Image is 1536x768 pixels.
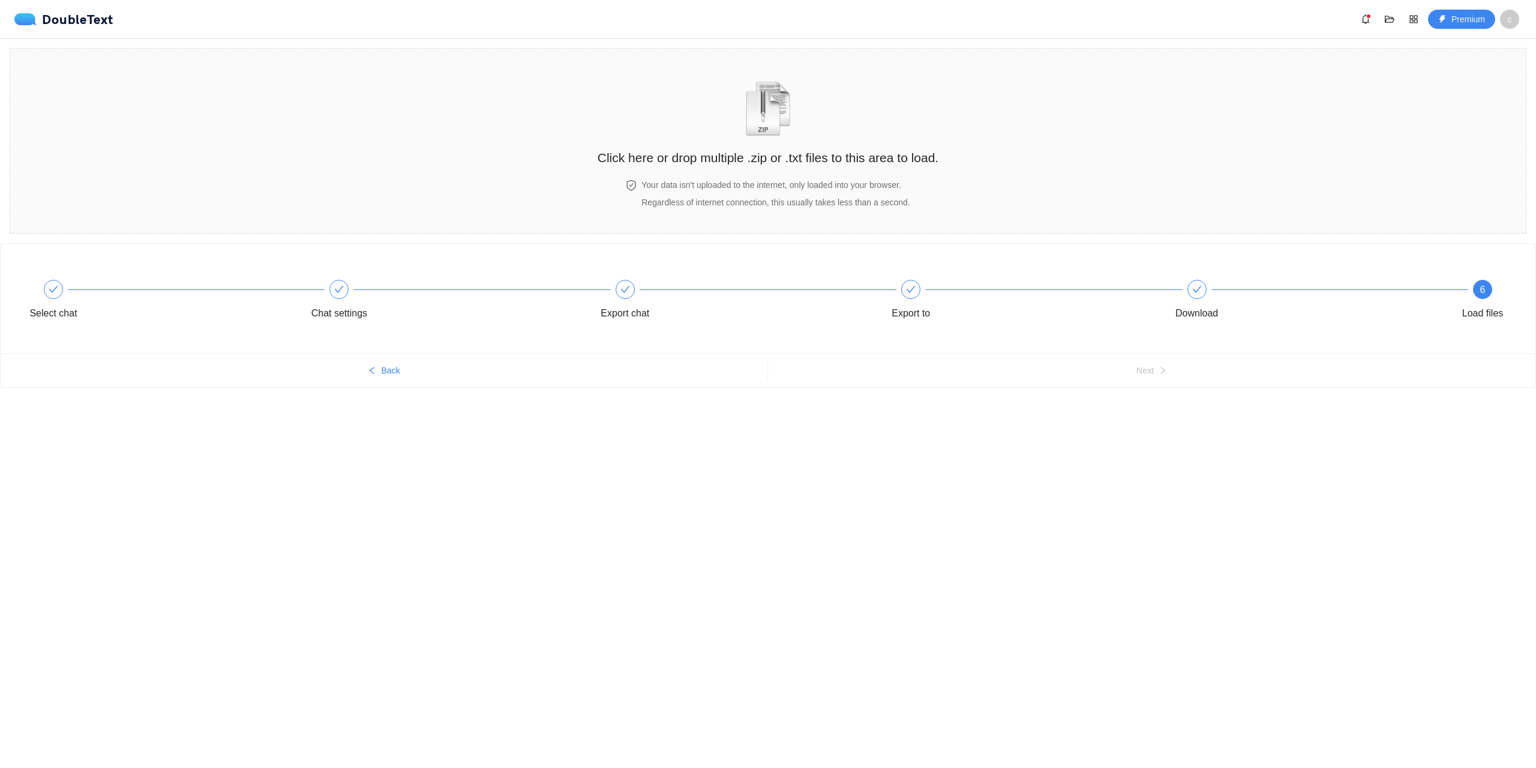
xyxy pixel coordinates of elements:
[740,81,796,136] img: zipOrTextIcon
[1175,304,1218,323] div: Download
[598,148,938,168] h2: Click here or drop multiple .zip or .txt files to this area to load.
[1404,10,1423,29] button: appstore
[1,361,767,380] button: leftBack
[1356,10,1375,29] button: bell
[14,13,113,25] a: logoDoubleText
[311,304,367,323] div: Chat settings
[876,280,1162,323] div: Export to
[1380,10,1399,29] button: folder-open
[601,304,649,323] div: Export chat
[14,13,113,25] div: DoubleText
[906,285,916,294] span: check
[49,285,58,294] span: check
[1448,280,1517,323] div: 6Load files
[1192,285,1202,294] span: check
[1357,14,1375,24] span: bell
[641,198,910,207] span: Regardless of internet connection, this usually takes less than a second.
[620,285,630,294] span: check
[19,280,304,323] div: Select chat
[626,180,637,191] span: safety-certificate
[1428,10,1495,29] button: thunderboltPremium
[1162,280,1448,323] div: Download
[381,364,400,377] span: Back
[641,178,910,192] h4: Your data isn't uploaded to the internet, only loaded into your browser.
[29,304,77,323] div: Select chat
[1438,15,1447,25] span: thunderbolt
[1508,10,1512,29] span: c
[1451,13,1485,26] span: Premium
[1381,14,1399,24] span: folder-open
[590,280,876,323] div: Export chat
[304,280,590,323] div: Chat settings
[1462,304,1504,323] div: Load files
[1405,14,1423,24] span: appstore
[892,304,930,323] div: Export to
[334,285,344,294] span: check
[368,366,376,376] span: left
[14,13,42,25] img: logo
[768,361,1535,380] button: Nextright
[1480,285,1486,295] span: 6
